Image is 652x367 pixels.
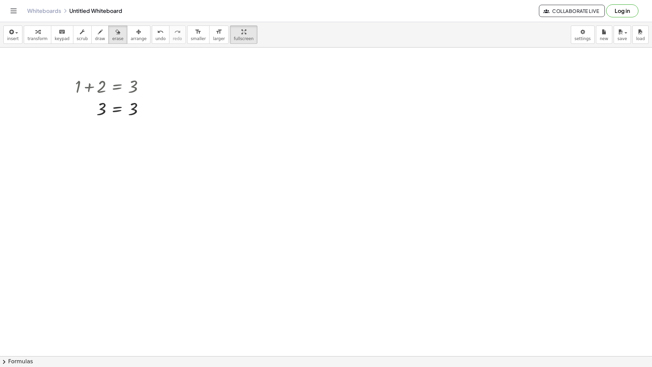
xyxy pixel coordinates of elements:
span: erase [112,36,123,41]
button: format_sizesmaller [187,25,210,44]
span: arrange [131,36,147,41]
i: format_size [216,28,222,36]
span: undo [156,36,166,41]
span: larger [213,36,225,41]
button: settings [571,25,595,44]
span: smaller [191,36,206,41]
button: arrange [127,25,150,44]
button: format_sizelarger [209,25,229,44]
span: keypad [55,36,70,41]
button: transform [24,25,51,44]
button: redoredo [169,25,186,44]
button: load [632,25,649,44]
span: transform [28,36,48,41]
i: format_size [195,28,201,36]
span: new [600,36,608,41]
button: draw [91,25,109,44]
i: undo [157,28,164,36]
button: scrub [73,25,92,44]
i: keyboard [59,28,65,36]
button: new [596,25,612,44]
button: Toggle navigation [8,5,19,16]
span: scrub [77,36,88,41]
button: Collaborate Live [539,5,605,17]
span: draw [95,36,105,41]
span: fullscreen [234,36,253,41]
span: settings [575,36,591,41]
button: fullscreen [230,25,257,44]
button: undoundo [152,25,169,44]
i: redo [174,28,181,36]
button: insert [3,25,22,44]
span: redo [173,36,182,41]
button: Log in [606,4,638,17]
span: save [617,36,627,41]
button: save [614,25,631,44]
span: insert [7,36,19,41]
span: Collaborate Live [545,8,599,14]
span: load [636,36,645,41]
a: Whiteboards [27,7,61,14]
button: keyboardkeypad [51,25,73,44]
button: erase [108,25,127,44]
